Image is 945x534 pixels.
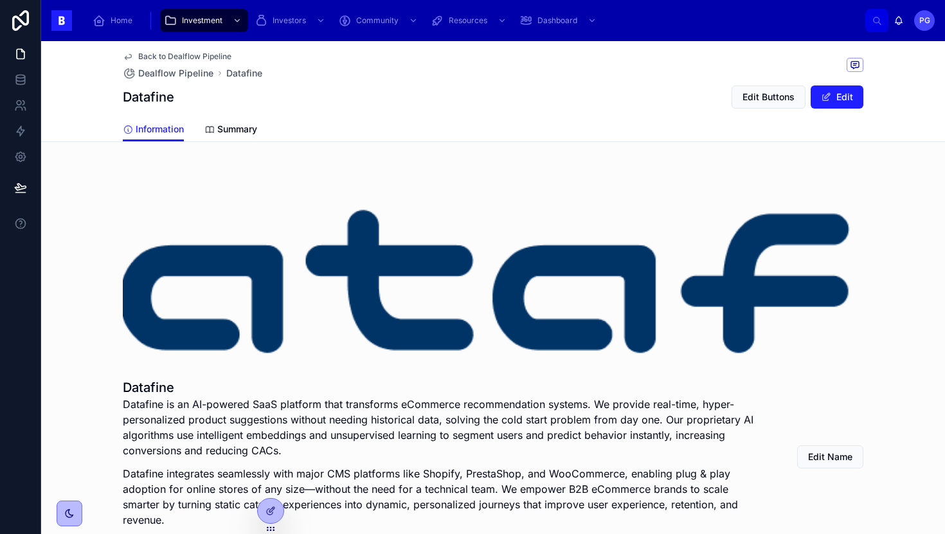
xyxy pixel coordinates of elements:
button: Edit Buttons [732,85,806,109]
a: Information [123,118,184,142]
span: Resources [449,15,487,26]
span: Information [136,123,184,136]
span: Edit Buttons [742,91,795,103]
a: Dashboard [516,9,603,32]
img: App logo [51,10,72,31]
span: Investors [273,15,306,26]
span: Dealflow Pipeline [138,67,213,80]
h1: Datafine [123,378,767,396]
a: Summary [204,118,257,143]
span: Investment [182,15,222,26]
button: Edit Name [797,445,863,468]
a: Datafine [226,67,262,80]
span: Home [111,15,132,26]
h1: Datafine [123,88,174,106]
a: Investment [160,9,248,32]
p: Datafine is an AI-powered SaaS platform that transforms eCommerce recommendation systems. We prov... [123,396,767,458]
span: Edit Name [808,450,852,463]
a: Community [334,9,424,32]
span: Back to Dealflow Pipeline [138,51,231,62]
a: Back to Dealflow Pipeline [123,51,231,62]
button: Edit [811,85,863,109]
a: Investors [251,9,332,32]
a: Dealflow Pipeline [123,67,213,80]
span: PG [919,15,930,26]
span: Community [356,15,399,26]
span: Dashboard [537,15,577,26]
a: Resources [427,9,513,32]
p: Datafine integrates seamlessly with major CMS platforms like Shopify, PrestaShop, and WooCommerce... [123,466,767,528]
div: scrollable content [82,6,865,35]
span: Summary [217,123,257,136]
a: Home [89,9,141,32]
